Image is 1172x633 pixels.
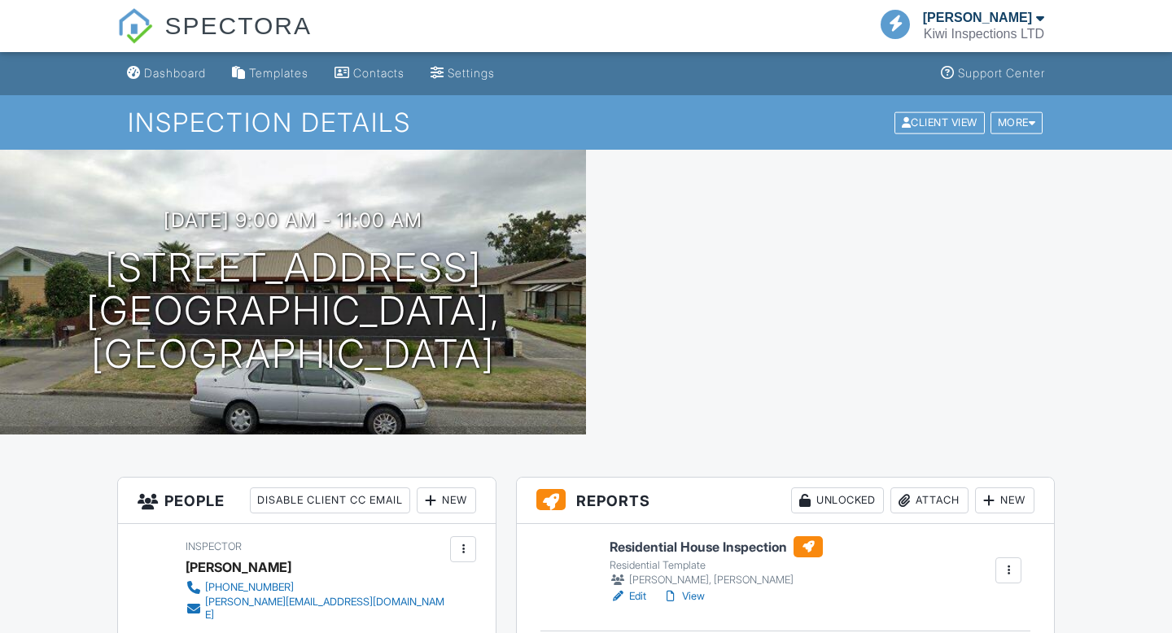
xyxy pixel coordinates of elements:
[186,555,291,579] div: [PERSON_NAME]
[164,8,312,42] span: SPECTORA
[225,59,315,89] a: Templates
[923,10,1032,26] div: [PERSON_NAME]
[205,596,446,622] div: [PERSON_NAME][EMAIL_ADDRESS][DOMAIN_NAME]
[934,59,1052,89] a: Support Center
[164,209,422,231] h3: [DATE] 9:00 am - 11:00 am
[186,596,446,622] a: [PERSON_NAME][EMAIL_ADDRESS][DOMAIN_NAME]
[958,66,1045,80] div: Support Center
[417,487,476,513] div: New
[893,116,989,128] a: Client View
[128,108,1044,137] h1: Inspection Details
[663,588,705,605] a: View
[517,478,1054,524] h3: Reports
[353,66,405,80] div: Contacts
[26,247,560,375] h1: [STREET_ADDRESS] [GEOGRAPHIC_DATA], [GEOGRAPHIC_DATA]
[120,59,212,89] a: Dashboard
[991,111,1043,133] div: More
[118,478,496,524] h3: People
[890,487,969,513] div: Attach
[894,111,985,133] div: Client View
[249,66,308,80] div: Templates
[424,59,501,89] a: Settings
[186,540,242,552] span: Inspector
[791,487,884,513] div: Unlocked
[205,581,294,594] div: [PHONE_NUMBER]
[186,579,446,596] a: [PHONE_NUMBER]
[610,572,823,588] div: [PERSON_NAME], [PERSON_NAME]
[610,588,646,605] a: Edit
[924,26,1044,42] div: Kiwi Inspections LTD
[250,487,410,513] div: Disable Client CC Email
[117,8,153,44] img: The Best Home Inspection Software - Spectora
[117,24,312,55] a: SPECTORA
[610,559,823,572] div: Residential Template
[328,59,411,89] a: Contacts
[610,536,823,557] h6: Residential House Inspection
[975,487,1034,513] div: New
[448,66,495,80] div: Settings
[610,536,823,588] a: Residential House Inspection Residential Template [PERSON_NAME], [PERSON_NAME]
[144,66,206,80] div: Dashboard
